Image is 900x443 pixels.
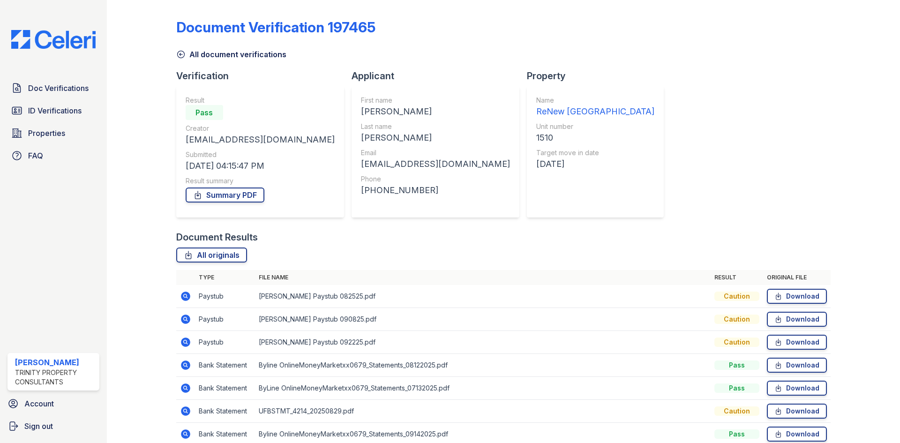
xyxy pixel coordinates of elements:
[186,96,335,105] div: Result
[255,331,711,354] td: [PERSON_NAME] Paystub 092225.pdf
[255,377,711,400] td: ByLine OnlineMoneyMarketxx0679_Statements_07132025.pdf
[7,101,99,120] a: ID Verifications
[4,30,103,49] img: CE_Logo_Blue-a8612792a0a2168367f1c8372b55b34899dd931a85d93a1a3d3e32e68fde9ad4.png
[711,270,763,285] th: Result
[186,133,335,146] div: [EMAIL_ADDRESS][DOMAIN_NAME]
[195,331,255,354] td: Paystub
[195,285,255,308] td: Paystub
[527,69,671,83] div: Property
[186,124,335,133] div: Creator
[861,405,891,434] iframe: chat widget
[15,368,96,387] div: Trinity Property Consultants
[24,398,54,409] span: Account
[361,158,510,171] div: [EMAIL_ADDRESS][DOMAIN_NAME]
[767,289,827,304] a: Download
[536,122,654,131] div: Unit number
[24,420,53,432] span: Sign out
[763,270,831,285] th: Original file
[536,96,654,118] a: Name ReNew [GEOGRAPHIC_DATA]
[255,270,711,285] th: File name
[255,285,711,308] td: [PERSON_NAME] Paystub 082525.pdf
[186,159,335,173] div: [DATE] 04:15:47 PM
[195,270,255,285] th: Type
[255,354,711,377] td: Byline OnlineMoneyMarketxx0679_Statements_08122025.pdf
[28,83,89,94] span: Doc Verifications
[255,400,711,423] td: UFBSTMT_4214_20250829.pdf
[536,158,654,171] div: [DATE]
[361,184,510,197] div: [PHONE_NUMBER]
[361,174,510,184] div: Phone
[767,312,827,327] a: Download
[186,176,335,186] div: Result summary
[186,150,335,159] div: Submitted
[176,19,375,36] div: Document Verification 197465
[7,124,99,143] a: Properties
[7,79,99,98] a: Doc Verifications
[361,105,510,118] div: [PERSON_NAME]
[536,96,654,105] div: Name
[767,335,827,350] a: Download
[714,292,759,301] div: Caution
[714,406,759,416] div: Caution
[15,357,96,368] div: [PERSON_NAME]
[767,427,827,442] a: Download
[195,400,255,423] td: Bank Statement
[352,69,527,83] div: Applicant
[195,377,255,400] td: Bank Statement
[176,49,286,60] a: All document verifications
[714,338,759,347] div: Caution
[361,148,510,158] div: Email
[536,131,654,144] div: 1510
[767,358,827,373] a: Download
[361,131,510,144] div: [PERSON_NAME]
[176,231,258,244] div: Document Results
[186,105,223,120] div: Pass
[714,383,759,393] div: Pass
[361,96,510,105] div: First name
[714,315,759,324] div: Caution
[361,122,510,131] div: Last name
[28,128,65,139] span: Properties
[4,394,103,413] a: Account
[536,105,654,118] div: ReNew [GEOGRAPHIC_DATA]
[714,429,759,439] div: Pass
[28,150,43,161] span: FAQ
[195,354,255,377] td: Bank Statement
[767,404,827,419] a: Download
[28,105,82,116] span: ID Verifications
[7,146,99,165] a: FAQ
[767,381,827,396] a: Download
[255,308,711,331] td: [PERSON_NAME] Paystub 090825.pdf
[186,188,264,203] a: Summary PDF
[4,417,103,435] a: Sign out
[176,248,247,263] a: All originals
[195,308,255,331] td: Paystub
[176,69,352,83] div: Verification
[536,148,654,158] div: Target move in date
[714,360,759,370] div: Pass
